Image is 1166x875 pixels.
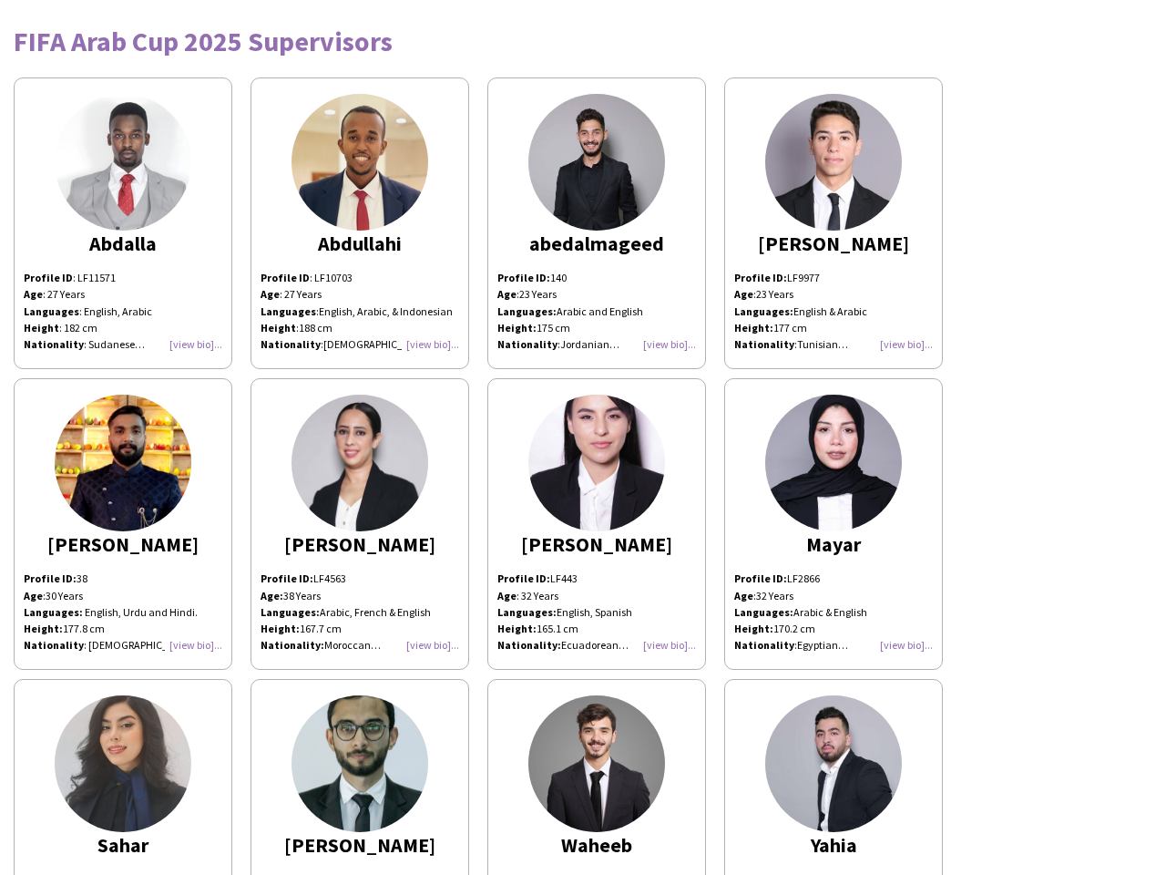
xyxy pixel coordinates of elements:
p: Arabic & English 170.2 cm [734,604,933,637]
b: Age [497,287,517,301]
span: : [261,304,319,318]
b: Nationality [734,638,794,652]
div: Abdalla [24,235,222,252]
strong: Profile ID: [497,271,550,284]
span: : [734,638,797,652]
strong: Languages [24,304,79,318]
img: thumb-66c48272d5ea5.jpeg [55,94,191,231]
p: 140 [497,270,696,286]
span: Tunisian [797,337,848,351]
span: : [261,337,323,351]
span: [DEMOGRAPHIC_DATA] [323,337,432,351]
img: thumb-9b6fd660-ba35-4b88-a194-5e7aedc5b98e.png [291,395,428,531]
span: : [734,589,756,602]
div: Mayar [734,536,933,552]
strong: Languages: [261,605,320,619]
div: English, Urdu and Hindi. [24,604,222,621]
div: [PERSON_NAME] [261,837,459,853]
b: Age [24,589,43,602]
strong: Nationality: [497,638,561,652]
img: thumb-1634558898616d63b2688be.jpeg [55,395,191,531]
div: Sahar [24,837,222,853]
strong: Height: [734,622,773,635]
span: : [734,337,797,351]
strong: Height [24,321,59,335]
strong: Profile ID: [734,571,787,585]
span: Egyptian [797,638,848,652]
img: thumb-657eed9fb6885.jpeg [528,695,665,832]
p: LF443 [497,571,696,587]
span: : [734,287,756,301]
span: Profile [24,571,60,585]
img: thumb-33faf9b0-b7e5-4a64-b199-3db2782ea2c5.png [528,94,665,231]
div: [PERSON_NAME] [497,536,696,552]
div: Waheeb [497,837,696,853]
strong: Profile ID: [497,571,550,585]
b: Nationality [261,337,321,351]
span: 23 Years [519,287,557,301]
b: Height: [24,622,63,635]
strong: Profile ID: [261,571,313,585]
div: [PERSON_NAME] [261,536,459,552]
img: thumb-661fd49f139b2.jpeg [765,695,902,832]
span: 23 Years [756,287,793,301]
span: : [24,638,87,652]
span: : [24,589,46,602]
img: thumb-65845cc11e641.jpeg [291,94,428,231]
p: English, Arabic, & Indonesian 188 cm [261,304,459,336]
strong: Languages: [497,605,557,619]
strong: Height: [261,622,300,635]
b: Nationality [24,638,84,652]
strong: Languages: [734,605,793,619]
p: : 27 Years [261,286,459,303]
b: Profile ID [261,271,310,284]
span: 177.8 cm [63,622,105,635]
b: Age [497,589,517,602]
p: English & Arabic 177 cm [734,304,933,336]
strong: Height: [497,321,537,335]
p: 30 Years [24,588,222,604]
div: [PERSON_NAME] [734,235,933,252]
strong: Age: [261,589,283,602]
strong: Languages: [497,304,557,318]
span: 32 Years [756,589,793,602]
strong: Profile ID: [734,271,787,284]
p: LF9977 [734,270,933,286]
p: : 32 Years English, Spanish 165.1 cm Ecuadorean [497,588,696,654]
div: abedalmageed [497,235,696,252]
img: thumb-fcfa1574-b8e4-4581-93ef-660e70d1f694.jpg [291,695,428,832]
b: Nationality [497,337,557,351]
div: Yahia [734,837,933,853]
p: Arabic and English 175 cm [497,304,696,354]
strong: Height: [497,622,537,635]
img: thumb-652bf4faf07e0.jpeg [765,94,902,231]
span: : LF10703 [261,271,353,284]
strong: Languages: [734,304,793,318]
strong: Nationality: [261,638,324,652]
div: Abdullahi [261,235,459,252]
span: [DEMOGRAPHIC_DATA]. [88,638,210,652]
p: : LF11571 : English, Arabic : 182 cm [24,270,222,336]
strong: Height: [734,321,773,335]
b: ID: [62,571,77,585]
p: LF2866 [734,571,933,587]
span: : [497,337,560,351]
div: [PERSON_NAME] [24,536,222,552]
b: Nationality [734,337,794,351]
img: thumb-165089144062669ab0173a8.jpg [528,395,665,531]
p: LF4563 [261,571,459,587]
b: Age [734,287,753,301]
div: FIFA Arab Cup 2025 Supervisors [14,27,1152,55]
b: Nationality [24,337,84,351]
b: Age [734,589,753,602]
img: thumb-51be7da0-5ecc-4f4a-9ae7-2329fc07b1ed.png [55,695,191,832]
p: 38 [24,571,222,587]
b: Age [261,287,280,301]
b: Languages: [24,605,83,619]
span: Jordanian [560,337,619,351]
b: Age [24,287,43,301]
span: : [497,287,519,301]
p: 38 Years Arabic, French & English 167.7 cm Moroccan [261,588,459,654]
span: : [261,321,299,335]
strong: Profile ID [24,271,73,284]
